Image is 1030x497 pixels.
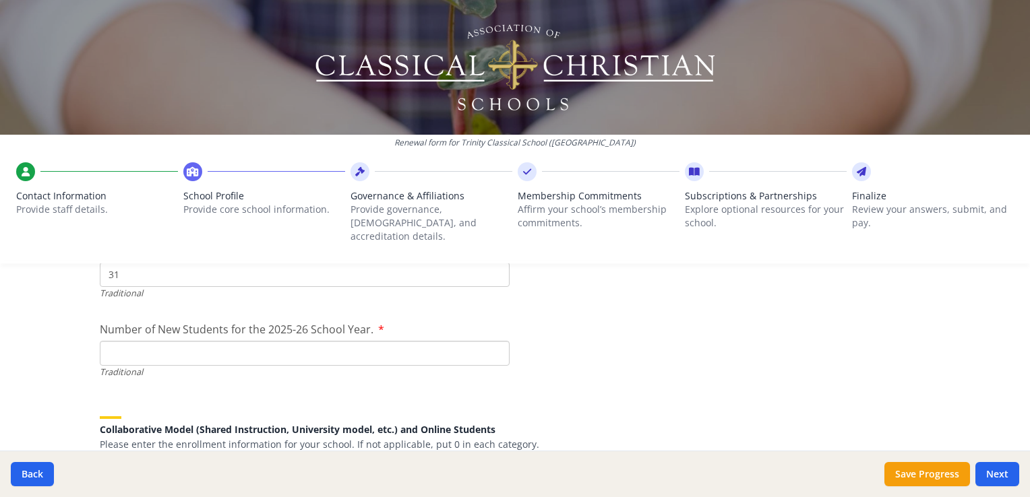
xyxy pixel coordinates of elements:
h5: Collaborative Model (Shared Instruction, University model, etc.) and Online Students [100,424,930,434]
span: Membership Commitments [518,189,679,203]
span: Finalize [852,189,1014,203]
p: Provide governance, [DEMOGRAPHIC_DATA], and accreditation details. [351,203,512,243]
span: Subscriptions & Partnerships [685,189,847,203]
p: Please enter the enrollment information for your school. If not applicable, put 0 in each category. [100,438,930,451]
span: School Profile [183,189,345,203]
p: Review your answers, submit, and pay. [852,203,1014,230]
button: Save Progress [884,462,970,486]
span: Contact Information [16,189,178,203]
img: Logo [313,20,717,114]
div: Traditional [100,287,510,300]
span: Governance & Affiliations [351,189,512,203]
p: Affirm your school’s membership commitments. [518,203,679,230]
button: Next [975,462,1019,486]
p: Provide core school information. [183,203,345,216]
div: Traditional [100,366,510,378]
p: Provide staff details. [16,203,178,216]
button: Back [11,462,54,486]
p: Explore optional resources for your school. [685,203,847,230]
span: Number of New Students for the 2025-26 School Year. [100,322,373,337]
